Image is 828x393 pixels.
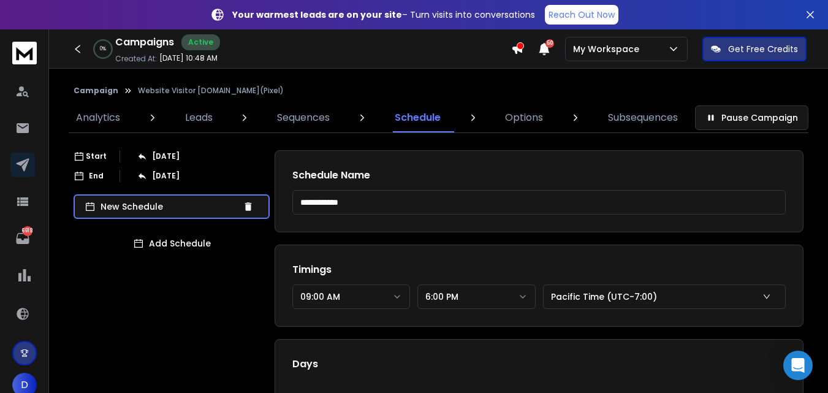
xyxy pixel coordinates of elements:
p: Reach Out Now [549,9,615,21]
h1: Timings [292,262,786,277]
p: Subsequences [608,110,678,125]
h1: Schedule Name [292,168,786,183]
button: 6:00 PM [417,284,535,309]
strong: Your warmest leads are on your site [232,9,402,21]
p: Analytics [76,110,120,125]
p: Get Free Credits [728,43,798,55]
a: Options [498,103,550,132]
p: [DATE] [152,151,180,161]
h1: Campaigns [115,35,174,50]
button: Pause Campaign [695,105,808,130]
p: – Turn visits into conversations [232,9,535,21]
a: Subsequences [601,103,685,132]
p: 0 % [100,45,106,53]
p: [DATE] 10:48 AM [159,53,218,63]
button: Add Schedule [74,231,270,256]
button: Get Free Credits [702,37,807,61]
p: My Workspace [573,43,644,55]
p: Website Visitor [DOMAIN_NAME](Pixel) [138,86,284,96]
p: Created At: [115,54,157,64]
a: 6918 [10,226,35,251]
button: 09:00 AM [292,284,410,309]
div: Active [181,34,220,50]
button: Campaign [74,86,118,96]
p: Schedule [395,110,441,125]
p: Options [505,110,543,125]
h1: Days [292,357,786,372]
div: Open Intercom Messenger [783,351,813,380]
img: logo [12,42,37,64]
p: New Schedule [101,200,238,213]
p: Sequences [277,110,330,125]
p: 6918 [23,226,32,236]
p: End [89,171,104,181]
p: [DATE] [152,171,180,181]
a: Leads [178,103,220,132]
a: Analytics [69,103,127,132]
p: Pacific Time (UTC-7:00) [551,291,662,303]
span: 50 [545,39,554,48]
a: Sequences [270,103,337,132]
a: Schedule [387,103,448,132]
a: Reach Out Now [545,5,618,25]
p: Leads [185,110,213,125]
p: Start [86,151,107,161]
